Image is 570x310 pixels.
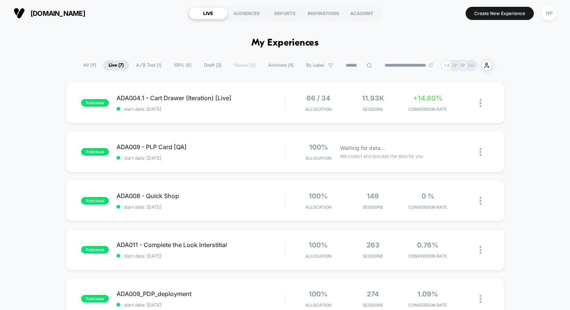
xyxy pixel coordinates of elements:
span: 100% [309,192,328,200]
div: INSPIRATIONS [304,7,343,19]
button: Create New Experience [466,7,534,20]
span: 11.93k [362,94,384,102]
span: start date: [DATE] [116,106,285,112]
span: 0 % [421,192,434,200]
img: Visually logo [14,8,25,19]
p: SD [468,63,475,68]
span: ADA009 - PLP Card [QA] [116,143,285,151]
div: ACADEMY [343,7,381,19]
span: 263 [366,241,380,249]
div: NP [542,6,556,21]
span: 149 [367,192,379,200]
span: Waiting for data... [340,144,385,152]
button: [DOMAIN_NAME] [11,7,87,19]
p: JP [452,63,458,68]
span: ADA011 - Complete the Look Interstitial [116,241,285,249]
span: Draft ( 2 ) [198,60,227,70]
h1: My Experiences [251,38,319,49]
span: start date: [DATE] [116,253,285,259]
span: 66 / 34 [306,94,330,102]
span: CONVERSION RATE [402,253,453,259]
span: 100% [309,241,328,249]
img: end [429,63,433,67]
span: published [81,295,109,302]
span: published [81,246,109,253]
img: close [480,99,481,107]
span: Allocation [305,302,331,308]
span: 100% ( 6 ) [168,60,197,70]
img: close [480,197,481,205]
span: Live ( 7 ) [103,60,129,70]
span: All ( 9 ) [78,60,102,70]
span: CONVERSION RATE [402,302,453,308]
span: We collect and process the data for you [340,153,423,160]
span: Sessions [348,205,398,210]
span: 0.76% [417,241,438,249]
span: [DOMAIN_NAME] [31,9,85,17]
span: Allocation [305,253,331,259]
span: Sessions [348,107,398,112]
span: +14.80% [413,94,443,102]
span: start date: [DATE] [116,155,285,161]
span: published [81,99,109,107]
div: REPORTS [266,7,304,19]
span: By Label [306,63,324,68]
span: published [81,148,109,156]
span: 1.09% [417,290,438,298]
p: IP [461,63,465,68]
span: 100% [309,290,328,298]
span: 274 [367,290,379,298]
div: LIVE [189,7,227,19]
span: published [81,197,109,205]
img: close [480,148,481,156]
span: CONVERSION RATE [402,107,453,112]
span: CONVERSION RATE [402,205,453,210]
span: Sessions [348,253,398,259]
span: Allocation [305,156,331,161]
span: A/B Test ( 1 ) [130,60,167,70]
img: close [480,246,481,254]
img: close [480,295,481,303]
span: start date: [DATE] [116,204,285,210]
span: 100% [309,143,328,151]
span: ADA004.1 - Cart Drawer (Iteration) [Live] [116,94,285,102]
span: Allocation [305,205,331,210]
span: ADA008 - Quick Shop [116,192,285,200]
div: AUDIENCES [227,7,266,19]
span: Allocation [305,107,331,112]
span: Sessions [348,302,398,308]
span: Archived ( 4 ) [262,60,299,70]
span: ADA009_PDP_deployment [116,290,285,298]
button: NP [539,6,559,21]
span: start date: [DATE] [116,302,285,308]
div: + 4 [441,60,452,71]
